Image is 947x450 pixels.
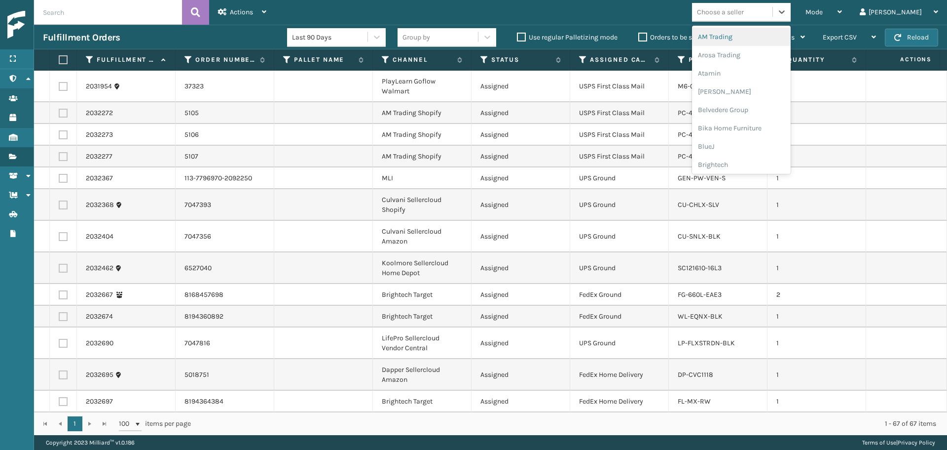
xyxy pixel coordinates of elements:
a: 2032272 [86,108,113,118]
label: Fulfillment Order Id [97,55,156,64]
td: 1 [767,189,866,221]
a: 2032695 [86,370,113,380]
td: 8168457698 [176,284,274,306]
label: Pallet Name [294,55,354,64]
a: 2032667 [86,290,113,300]
a: 2032367 [86,173,113,183]
a: 2032277 [86,152,112,162]
a: GEN-PW-VEN-S [678,174,726,182]
label: Channel [393,55,452,64]
a: 2032690 [86,338,113,348]
td: UPS Ground [570,167,669,189]
td: 8194364384 [176,391,274,412]
label: Orders to be shipped [DATE] [638,33,734,41]
div: | [862,435,935,450]
a: LP-FLXSTRDN-BLK [678,339,735,347]
td: 6527040 [176,252,274,284]
td: AM Trading Shopify [373,102,472,124]
td: 5018751 [176,359,274,391]
td: 1 [767,252,866,284]
td: 5105 [176,102,274,124]
a: FL-MX-RW [678,397,711,406]
td: Assigned [472,124,570,146]
td: 2 [767,284,866,306]
td: 37323 [176,71,274,102]
div: Group by [402,32,430,42]
a: 2032368 [86,200,114,210]
a: M6-0A53-KR2Q [678,82,726,90]
a: WL-EQNX-BLK [678,312,723,321]
td: PlayLearn Goflow Walmart [373,71,472,102]
label: Status [491,55,551,64]
span: Mode [805,8,823,16]
span: Actions [869,51,938,68]
td: Brightech Target [373,306,472,327]
td: 5106 [176,124,274,146]
a: CU-SNLX-BLK [678,232,721,241]
div: [PERSON_NAME] [692,82,791,101]
td: Assigned [472,167,570,189]
a: 1 [68,416,82,431]
td: 1 [767,327,866,359]
td: UPS Ground [570,252,669,284]
a: PC-425 [678,130,700,139]
img: logo [7,11,96,39]
td: UPS Ground [570,189,669,221]
td: Assigned [472,252,570,284]
div: Atamin [692,64,791,82]
button: Reload [885,29,938,46]
label: Quantity [787,55,847,64]
td: Assigned [472,284,570,306]
td: UPS Ground [570,221,669,252]
td: Assigned [472,391,570,412]
a: FG-660L-EAE3 [678,290,722,299]
div: Brightech [692,156,791,174]
td: 1 [767,306,866,327]
div: AM Trading [692,28,791,46]
td: 7047356 [176,221,274,252]
div: Last 90 Days [292,32,368,42]
a: 2032462 [86,263,113,273]
a: 2032273 [86,130,113,140]
td: Assigned [472,221,570,252]
td: Brightech Target [373,391,472,412]
label: Product SKU [689,55,748,64]
td: 8194360892 [176,306,274,327]
a: 2032697 [86,397,113,407]
td: 1 [767,146,866,167]
td: 1 [767,359,866,391]
td: Culvani Sellercloud Shopify [373,189,472,221]
td: FedEx Ground [570,284,669,306]
td: AM Trading Shopify [373,124,472,146]
div: Bika Home Furniture [692,119,791,137]
p: Copyright 2023 Milliard™ v 1.0.186 [46,435,135,450]
td: 7047816 [176,327,274,359]
td: FedEx Home Delivery [570,359,669,391]
td: Assigned [472,306,570,327]
span: items per page [119,416,191,431]
a: 2031954 [86,82,112,91]
a: PC-425 [678,152,700,161]
a: Privacy Policy [898,439,935,446]
span: Export CSV [823,33,857,41]
td: FedEx Ground [570,306,669,327]
span: Actions [230,8,253,16]
span: 100 [119,419,134,429]
a: DP-CVC1118 [678,370,713,379]
td: Assigned [472,146,570,167]
td: USPS First Class Mail [570,71,669,102]
h3: Fulfillment Orders [43,32,120,43]
td: UPS Ground [570,327,669,359]
td: USPS First Class Mail [570,124,669,146]
td: Assigned [472,102,570,124]
a: 2032674 [86,312,113,322]
td: 1 [767,167,866,189]
a: PC-425 [678,109,700,117]
td: Assigned [472,327,570,359]
td: 7047393 [176,189,274,221]
td: LifePro Sellercloud Vendor Central [373,327,472,359]
label: Order Number [195,55,255,64]
td: Brightech Target [373,284,472,306]
td: Assigned [472,71,570,102]
td: USPS First Class Mail [570,102,669,124]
